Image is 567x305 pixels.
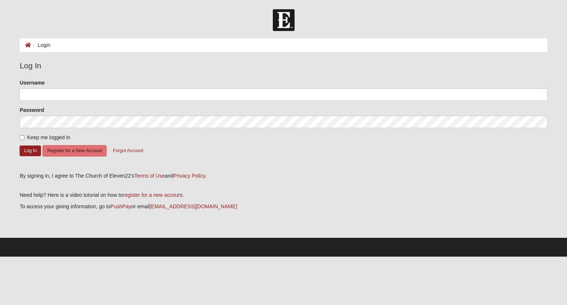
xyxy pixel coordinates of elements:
p: Need help? Here is a video tutorial on how to . [20,191,547,199]
a: PushPay [110,203,131,209]
button: Log In [20,145,41,156]
img: Church of Eleven22 Logo [273,9,295,31]
label: Username [20,79,45,86]
label: Password [20,106,44,114]
p: To access your giving information, go to or email [20,203,547,210]
button: Forgot Account [108,145,148,157]
a: Privacy Policy [173,173,205,179]
input: Keep me logged in [20,135,24,140]
a: register for a new account [123,192,182,198]
span: Keep me logged in [27,134,70,140]
a: [EMAIL_ADDRESS][DOMAIN_NAME] [150,203,237,209]
legend: Log In [20,60,547,72]
button: Register for a New Account [42,145,107,157]
div: By signing in, I agree to The Church of Eleven22's and . [20,172,547,180]
li: Login [31,41,50,49]
a: Terms of Use [134,173,165,179]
